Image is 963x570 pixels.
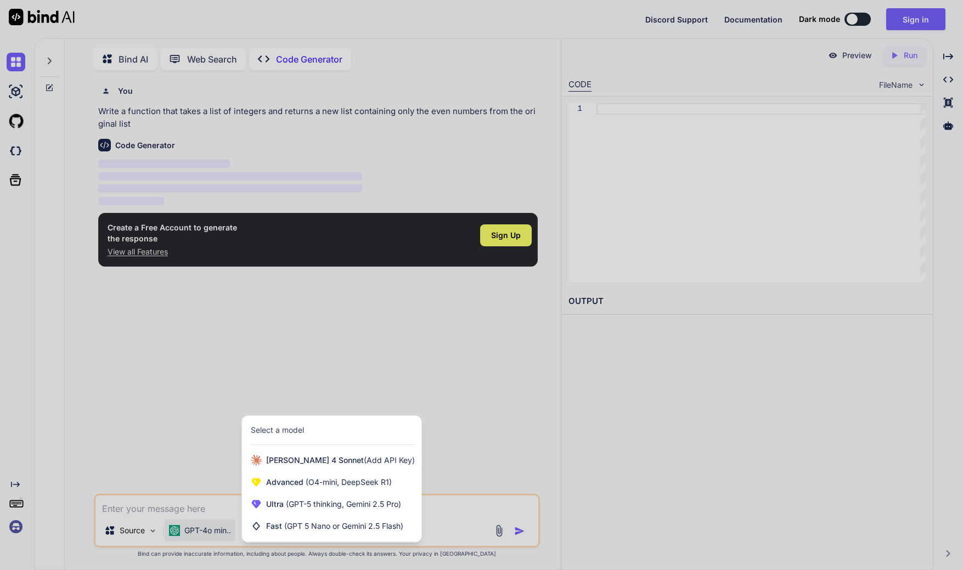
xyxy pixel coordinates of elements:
span: (GPT-5 thinking, Gemini 2.5 Pro) [284,499,401,509]
div: Select a model [251,425,304,436]
span: Fast [266,521,403,532]
span: (GPT 5 Nano or Gemini 2.5 Flash) [284,521,403,531]
span: (Add API Key) [364,455,415,465]
span: [PERSON_NAME] 4 Sonnet [266,455,415,466]
span: Advanced [266,477,392,488]
span: (O4-mini, DeepSeek R1) [303,477,392,487]
span: Ultra [266,499,401,510]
